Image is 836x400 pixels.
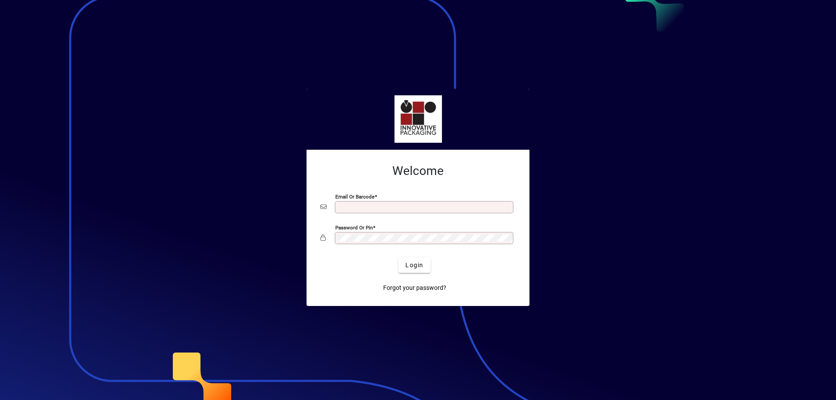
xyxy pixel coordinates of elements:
h2: Welcome [320,164,516,178]
mat-label: Password or Pin [335,225,373,231]
span: Forgot your password? [383,283,446,292]
span: Login [405,261,423,270]
button: Login [398,257,430,273]
mat-label: Email or Barcode [335,194,374,200]
a: Forgot your password? [380,280,450,296]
